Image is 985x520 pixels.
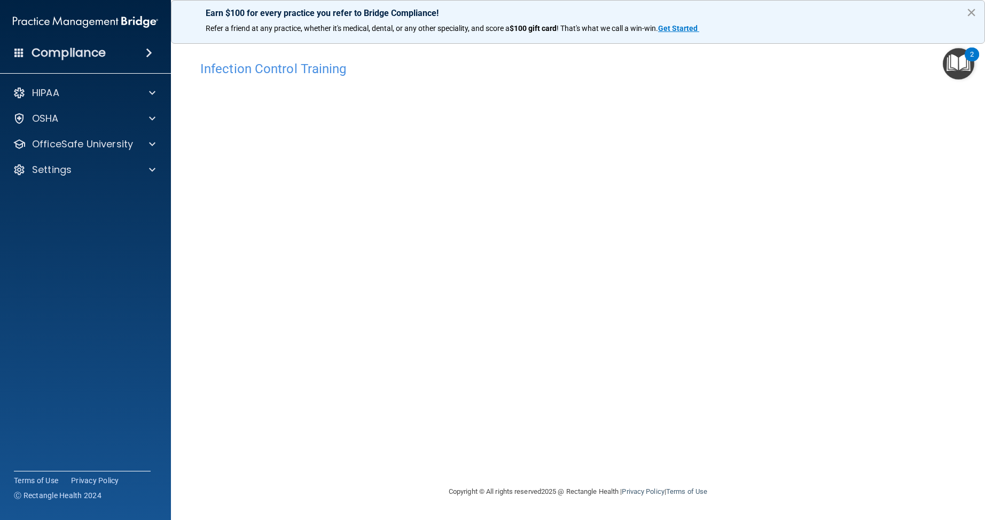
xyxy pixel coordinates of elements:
a: Get Started [658,24,699,33]
a: Privacy Policy [622,487,664,495]
div: 2 [970,54,974,68]
a: Terms of Use [666,487,707,495]
button: Open Resource Center, 2 new notifications [943,48,974,80]
div: Copyright © All rights reserved 2025 @ Rectangle Health | | [383,475,773,509]
iframe: infection-control-training [200,82,734,410]
h4: Infection Control Training [200,62,956,76]
h4: Compliance [32,45,106,60]
a: Terms of Use [14,475,58,486]
button: Close [966,4,976,21]
p: Settings [32,163,72,176]
span: Ⓒ Rectangle Health 2024 [14,490,101,501]
a: Settings [13,163,155,176]
strong: $100 gift card [510,24,557,33]
p: HIPAA [32,86,59,99]
img: PMB logo [13,11,158,33]
a: Privacy Policy [71,475,119,486]
strong: Get Started [658,24,698,33]
a: HIPAA [13,86,155,99]
p: OfficeSafe University [32,138,133,151]
a: OSHA [13,112,155,125]
span: ! That's what we call a win-win. [557,24,658,33]
p: Earn $100 for every practice you refer to Bridge Compliance! [206,8,950,18]
span: Refer a friend at any practice, whether it's medical, dental, or any other speciality, and score a [206,24,510,33]
p: OSHA [32,112,59,125]
a: OfficeSafe University [13,138,155,151]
